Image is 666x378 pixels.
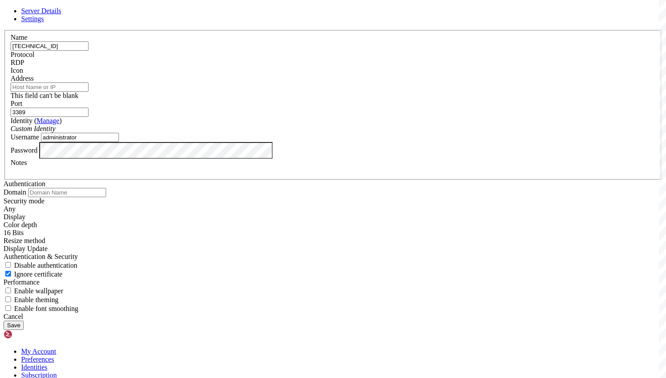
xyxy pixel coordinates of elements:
span: Any [4,205,16,213]
label: Username [11,133,39,141]
span: Enable font smoothing [14,305,78,312]
label: Domain [4,188,26,196]
img: Shellngn [4,330,54,339]
label: Authentication [4,180,45,187]
span: Enable wallpaper [14,287,63,295]
label: If set to true, enables use of theming of windows and controls. [4,296,59,303]
label: Performance [4,278,40,286]
label: Name [11,34,27,41]
div: Any [4,205,662,213]
a: My Account [21,348,56,355]
a: Identities [21,363,48,371]
label: Display Update channel added with RDP 8.1 to signal the server when the client display size has c... [4,237,45,244]
label: Address [11,75,33,82]
label: Identity [11,117,62,124]
label: If set to true, text will be rendered with smooth edges. Text over RDP is rendered with rough edg... [4,305,78,312]
a: Settings [21,15,44,22]
input: Enable wallpaper [5,288,11,293]
input: Domain Name [28,188,106,197]
input: Port Number [11,108,89,117]
input: Ignore certificate [5,271,11,277]
span: RDP [11,59,24,66]
a: Server Details [21,7,61,15]
input: Enable font smoothing [5,305,11,311]
div: 16 Bits [4,229,662,237]
button: Save [4,321,24,330]
label: The color depth to request, in bits-per-pixel. [4,221,37,228]
div: Custom Identity [11,125,655,133]
label: If set to true, enables rendering of the desktop wallpaper. By default, wallpaper will be disable... [4,287,63,295]
span: Display Update [4,245,48,252]
span: Ignore certificate [14,270,63,278]
label: Notes [11,159,27,166]
span: 16 Bits [4,229,24,236]
input: Host Name or IP [11,82,89,92]
a: Preferences [21,356,54,363]
label: Security mode [4,197,44,205]
span: Enable theming [14,296,59,303]
input: Disable authentication [5,262,11,268]
label: If set to true, authentication will be disabled. Note that this refers to authentication that tak... [4,262,78,269]
label: Port [11,100,22,107]
span: ( ) [34,117,62,124]
i: Custom Identity [11,125,55,132]
a: Manage [37,117,59,124]
label: Icon [11,67,23,74]
input: Login Username [41,133,119,142]
div: Cancel [4,313,662,321]
div: Display Update [4,245,662,253]
label: Authentication & Security [4,253,78,260]
input: Enable theming [5,296,11,302]
label: Password [11,146,37,153]
div: This field can't be blank [11,92,655,100]
input: Server Name [11,41,89,51]
label: Display [4,213,26,221]
label: If set to true, the certificate returned by the server will be ignored, even if that certificate ... [4,270,63,278]
label: Protocol [11,51,34,58]
span: Disable authentication [14,262,78,269]
div: RDP [11,59,655,67]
